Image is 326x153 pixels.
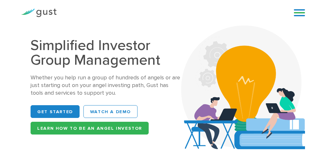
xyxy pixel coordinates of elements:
div: Whether you help run a group of hundreds of angels or are just starting out on your angel investi... [31,74,181,97]
img: Gust Logo [21,9,57,17]
a: Get Started [31,105,80,118]
h1: Simplified Investor Group Management [31,38,181,68]
a: WATCH A DEMO [83,105,138,118]
a: Learn How to be an Angel Investor [31,122,149,135]
img: Aca 2023 Hero Bg [181,25,305,149]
